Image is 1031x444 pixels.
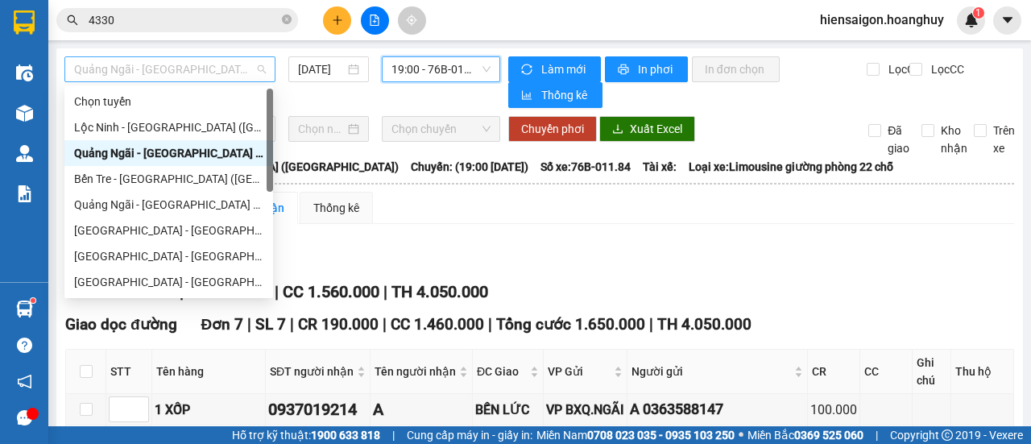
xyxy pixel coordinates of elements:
[64,269,273,295] div: Quảng Ngãi - Tây Ninh (Hàng Hoá)
[67,15,78,26] span: search
[391,57,490,81] span: 19:00 - 76B-011.84
[64,140,273,166] div: Quảng Ngãi - Sài Gòn (Hàng Hoá)
[17,338,32,353] span: question-circle
[541,60,588,78] span: Làm mới
[17,374,32,389] span: notification
[74,196,263,214] div: Quảng Ngãi - [GEOGRAPHIC_DATA] ([GEOGRAPHIC_DATA])
[739,432,743,438] span: ⚪️
[323,6,351,35] button: plus
[407,426,532,444] span: Cung cấp máy in - giấy in:
[807,10,957,30] span: hiensaigon.hoanghuy
[951,350,1014,394] th: Thu hộ
[631,363,791,380] span: Người gửi
[65,315,177,334] span: Giao dọc đường
[311,429,380,442] strong: 1900 633 818
[536,426,735,444] span: Miền Nam
[16,145,33,162] img: warehouse-icon
[74,93,263,110] div: Chọn tuyến
[540,158,631,176] span: Số xe: 76B-011.84
[649,315,653,334] span: |
[371,394,473,425] td: A
[298,120,345,138] input: Chọn ngày
[521,89,535,102] span: bar-chart
[270,363,354,380] span: SĐT người nhận
[1000,13,1015,27] span: caret-down
[74,144,263,162] div: Quảng Ngãi - [GEOGRAPHIC_DATA] ([GEOGRAPHIC_DATA])
[508,82,602,108] button: bar-chartThống kê
[201,315,244,334] span: Đơn 7
[373,397,470,422] div: A
[689,158,893,176] span: Loại xe: Limousine giường phòng 22 chỗ
[987,122,1021,157] span: Trên xe
[255,315,286,334] span: SL 7
[638,60,675,78] span: In phơi
[332,15,343,26] span: plus
[411,158,528,176] span: Chuyến: (19:00 [DATE])
[391,117,490,141] span: Chọn chuyến
[391,315,484,334] span: CC 1.460.000
[275,282,279,301] span: |
[74,247,263,265] div: [GEOGRAPHIC_DATA] - [GEOGRAPHIC_DATA] ([GEOGRAPHIC_DATA])
[361,6,389,35] button: file-add
[64,218,273,243] div: Sài Gòn - Quảng Ngãi (Hàng Hoá)
[290,315,294,334] span: |
[612,123,623,136] span: download
[973,7,984,19] sup: 1
[74,118,263,136] div: Lộc Ninh - [GEOGRAPHIC_DATA] ([GEOGRAPHIC_DATA])
[475,400,540,420] div: BẾN LỨC
[541,86,590,104] span: Thống kê
[630,120,682,138] span: Xuất Excel
[934,122,974,157] span: Kho nhận
[964,13,979,27] img: icon-new-feature
[521,64,535,77] span: sync
[587,429,735,442] strong: 0708 023 035 - 0935 103 250
[383,282,387,301] span: |
[282,15,292,24] span: close-circle
[508,116,597,142] button: Chuyển phơi
[398,6,426,35] button: aim
[876,426,878,444] span: |
[496,315,645,334] span: Tổng cước 1.650.000
[74,170,263,188] div: Bến Tre - [GEOGRAPHIC_DATA] ([GEOGRAPHIC_DATA])
[64,166,273,192] div: Bến Tre - Quảng Ngãi (Hàng Hoá)
[657,315,752,334] span: TH 4.050.000
[383,315,387,334] span: |
[548,363,611,380] span: VP Gửi
[618,64,631,77] span: printer
[74,273,263,291] div: [GEOGRAPHIC_DATA] - [GEOGRAPHIC_DATA] ([GEOGRAPHIC_DATA])
[64,192,273,218] div: Quảng Ngãi - Bến Tre (Hàng Hoá)
[605,56,688,82] button: printerIn phơi
[643,158,677,176] span: Tài xế:
[106,350,152,394] th: STT
[298,60,345,78] input: 15/10/2025
[74,222,263,239] div: [GEOGRAPHIC_DATA] - [GEOGRAPHIC_DATA] ([GEOGRAPHIC_DATA])
[89,11,279,29] input: Tìm tên, số ĐT hoặc mã đơn
[31,298,35,303] sup: 1
[74,57,266,81] span: Quảng Ngãi - Sài Gòn (Hàng Hoá)
[298,315,379,334] span: CR 190.000
[993,6,1021,35] button: caret-down
[810,400,857,420] div: 100.000
[266,394,371,425] td: 0937019214
[488,315,492,334] span: |
[16,105,33,122] img: warehouse-icon
[546,400,624,420] div: VP BXQ.NGÃI
[64,114,273,140] div: Lộc Ninh - Quảng Ngãi (Hàng Hóa)
[14,10,35,35] img: logo-vxr
[544,394,627,425] td: VP BXQ.NGÃI
[155,400,263,420] div: 1 XỐP
[16,185,33,202] img: solution-icon
[942,429,953,441] span: copyright
[747,426,863,444] span: Miền Bắc
[64,89,273,114] div: Chọn tuyến
[369,15,380,26] span: file-add
[313,199,359,217] div: Thống kê
[913,350,951,394] th: Ghi chú
[599,116,695,142] button: downloadXuất Excel
[794,429,863,442] strong: 0369 525 060
[64,243,273,269] div: Quảng Ngãi - Lộc Ninh (Hàng Hóa)
[860,350,913,394] th: CC
[692,56,780,82] button: In đơn chọn
[630,398,805,421] div: A 0363588147
[882,60,924,78] span: Lọc CR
